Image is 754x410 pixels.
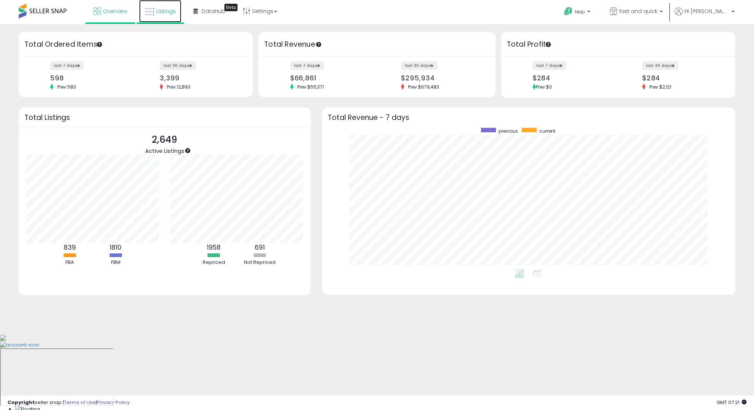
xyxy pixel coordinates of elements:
b: 1810 [110,243,122,252]
span: previous [499,128,518,134]
div: $66,861 [290,74,371,82]
span: Listings [156,7,176,15]
a: Help [558,1,598,24]
label: last 30 days [401,61,437,70]
div: Tooltip anchor [315,41,322,48]
div: $284 [533,74,613,82]
div: Not Repriced [237,259,282,266]
b: 839 [64,243,76,252]
span: current [539,128,555,134]
div: 598 [50,74,130,82]
span: Hi [PERSON_NAME] [684,7,729,15]
label: last 30 days [160,61,196,70]
label: last 7 days [50,61,84,70]
h3: Total Revenue - 7 days [328,115,730,120]
b: 1958 [207,243,221,252]
span: DataHub [202,7,225,15]
h3: Total Listings [24,115,305,120]
div: Tooltip anchor [545,41,552,48]
div: $284 [642,74,722,82]
i: Get Help [564,7,573,16]
label: last 30 days [642,61,678,70]
div: FBM [93,259,138,266]
div: FBA [47,259,92,266]
div: Repriced [191,259,236,266]
h3: Total Profit [507,39,730,50]
span: Overview [103,7,127,15]
label: last 7 days [290,61,324,70]
div: $295,934 [401,74,482,82]
p: 2,649 [145,133,184,147]
div: Tooltip anchor [224,4,237,11]
b: 691 [255,243,265,252]
span: Prev: 12,893 [163,84,194,90]
span: Prev: $679,483 [404,84,443,90]
label: last 7 days [533,61,566,70]
span: Prev: $2,121 [646,84,675,90]
div: Tooltip anchor [184,147,191,154]
span: Help [575,9,585,15]
h3: Total Ordered Items [24,39,247,50]
a: Hi [PERSON_NAME] [675,7,735,24]
span: Prev: $0 [536,84,552,90]
span: fast and quick [619,7,658,15]
span: Prev: 583 [53,84,80,90]
span: Prev: $55,371 [294,84,328,90]
span: Active Listings [145,147,184,155]
div: Tooltip anchor [96,41,103,48]
h3: Total Revenue [264,39,490,50]
div: 3,399 [160,74,240,82]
